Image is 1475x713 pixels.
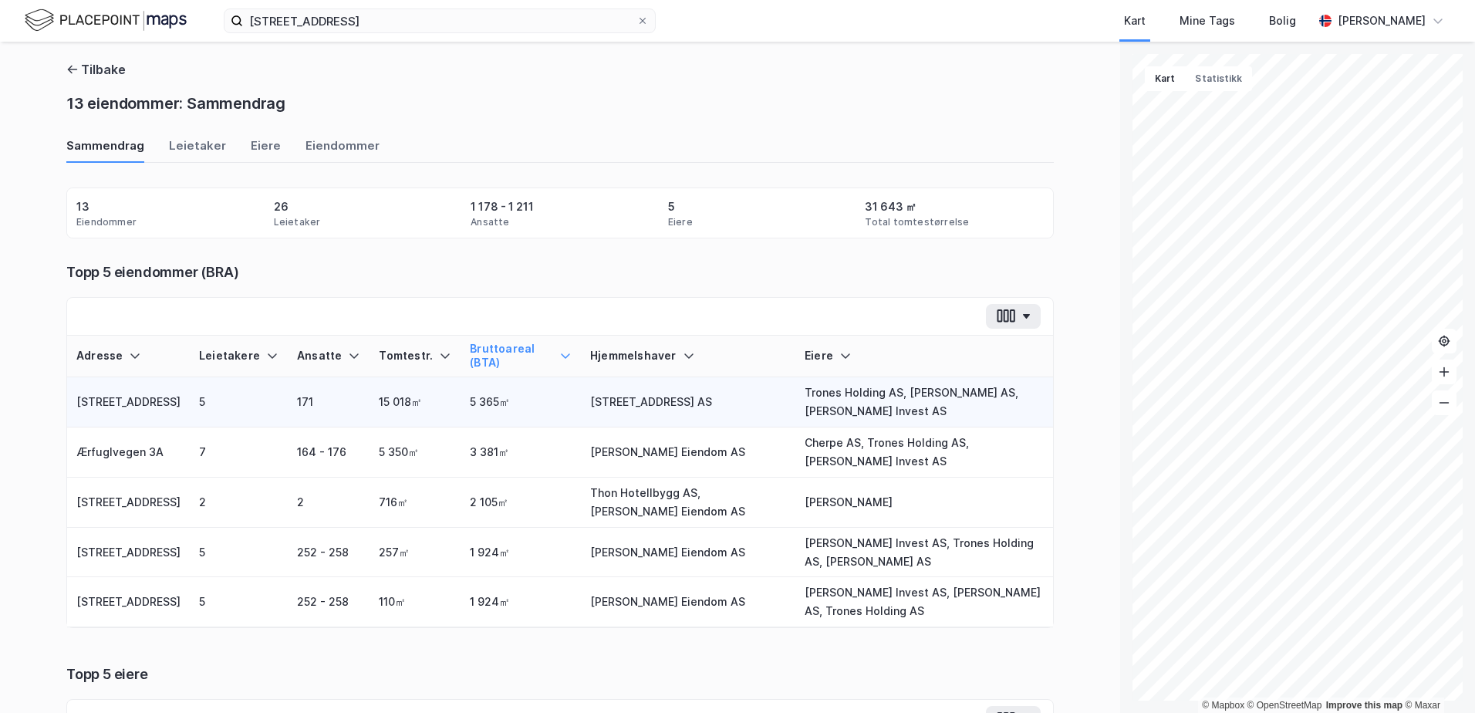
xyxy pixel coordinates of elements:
div: Topp 5 eiendommer (BRA) [66,263,1054,282]
div: 13 [76,198,89,216]
td: [STREET_ADDRESS] [67,577,190,627]
button: Kart [1145,66,1185,91]
div: Ansatte [471,216,509,228]
a: Mapbox [1202,700,1244,711]
div: 31 643 ㎡ [865,198,916,216]
td: 2 [288,478,370,528]
td: 5 350㎡ [370,427,461,478]
div: 13 eiendommer: Sammendrag [66,91,285,116]
td: Trones Holding AS, [PERSON_NAME] AS, [PERSON_NAME] Invest AS [795,377,1053,427]
td: [STREET_ADDRESS] [67,377,190,427]
div: Sammendrag [66,137,144,163]
button: Statistikk [1185,66,1252,91]
div: 1 178 - 1 211 [471,198,534,216]
div: Adresse [76,349,181,363]
td: 1 924㎡ [461,528,581,578]
td: [STREET_ADDRESS] [67,478,190,528]
a: Improve this map [1326,700,1402,711]
td: [STREET_ADDRESS] AS [581,377,795,427]
td: 3 381㎡ [461,427,581,478]
div: Topp 5 eiere [66,665,1054,684]
div: Eiere [251,137,281,163]
td: 5 [190,528,288,578]
td: [STREET_ADDRESS] [67,528,190,578]
td: 1 924㎡ [461,577,581,627]
img: logo.f888ab2527a4732fd821a326f86c7f29.svg [25,7,187,34]
div: Hjemmelshaver [590,349,786,363]
div: Kart [1124,12,1146,30]
td: 2 105㎡ [461,478,581,528]
td: 171 [288,377,370,427]
td: [PERSON_NAME] Eiendom AS [581,528,795,578]
td: 7 [190,427,288,478]
div: Eiendommer [76,216,137,228]
td: 5 [190,577,288,627]
button: Tilbake [66,60,126,79]
div: Eiere [668,216,693,228]
td: 716㎡ [370,478,461,528]
div: Bruttoareal (BTA) [470,342,572,370]
div: 26 [274,198,289,216]
div: Eiere [805,349,1044,363]
div: Leietaker [274,216,321,228]
td: 252 - 258 [288,528,370,578]
td: Cherpe AS, Trones Holding AS, [PERSON_NAME] Invest AS [795,427,1053,478]
td: 164 - 176 [288,427,370,478]
td: 110㎡ [370,577,461,627]
td: [PERSON_NAME] Invest AS, Trones Holding AS, [PERSON_NAME] AS [795,528,1053,578]
td: Ærfuglvegen 3A [67,427,190,478]
div: Leietakere [199,349,278,363]
div: [PERSON_NAME] [1338,12,1426,30]
td: Thon Hotellbygg AS, [PERSON_NAME] Eiendom AS [581,478,795,528]
td: 2 [190,478,288,528]
td: 252 - 258 [288,577,370,627]
div: Tomtestr. [379,349,451,363]
td: [PERSON_NAME] Invest AS, [PERSON_NAME] AS, Trones Holding AS [795,577,1053,627]
td: 15 018㎡ [370,377,461,427]
a: OpenStreetMap [1247,700,1322,711]
td: [PERSON_NAME] Eiendom AS [581,577,795,627]
td: [PERSON_NAME] [795,478,1053,528]
div: Ansatte [297,349,360,363]
td: [PERSON_NAME] Eiendom AS [581,427,795,478]
td: 5 365㎡ [461,377,581,427]
div: Bolig [1269,12,1296,30]
div: Eiendommer [305,137,380,163]
div: Mine Tags [1180,12,1235,30]
td: 5 [190,377,288,427]
div: Total tomtestørrelse [865,216,969,228]
td: 257㎡ [370,528,461,578]
input: Søk på adresse, matrikkel, gårdeiere, leietakere eller personer [243,9,636,32]
div: 5 [668,198,675,216]
div: Kontrollprogram for chat [1398,639,1475,713]
div: Leietaker [169,137,226,163]
iframe: Chat Widget [1398,639,1475,713]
